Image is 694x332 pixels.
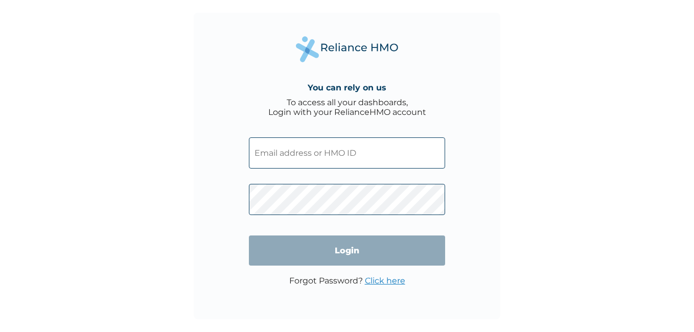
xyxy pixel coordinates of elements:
[296,36,398,62] img: Reliance Health's Logo
[268,98,426,117] div: To access all your dashboards, Login with your RelianceHMO account
[365,276,405,286] a: Click here
[308,83,386,92] h4: You can rely on us
[249,235,445,266] input: Login
[289,276,405,286] p: Forgot Password?
[249,137,445,169] input: Email address or HMO ID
